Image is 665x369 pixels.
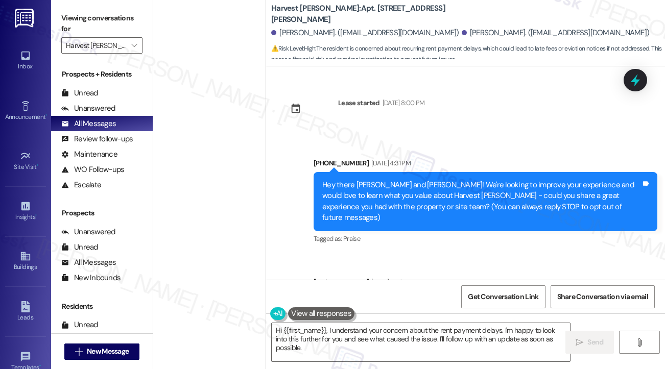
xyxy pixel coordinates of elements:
span: • [35,212,37,219]
span: Send [587,337,603,348]
a: Leads [5,298,46,326]
button: New Message [64,343,140,360]
span: Get Conversation Link [468,291,538,302]
button: Share Conversation via email [551,285,655,308]
button: Send [565,331,614,354]
span: Share Conversation via email [557,291,648,302]
span: Praise [343,234,360,243]
div: [PHONE_NUMBER] [314,158,657,172]
div: Escalate [61,180,101,190]
div: All Messages [61,118,116,129]
textarea: Hi {{first_name}}, I understand your concern about the rent payment delays. I'm happy to look int... [272,323,570,361]
span: New Message [87,346,129,357]
div: Residents [51,301,153,312]
div: [DATE] 4:40 PM [369,277,413,287]
i:  [635,338,643,347]
div: [DATE] 8:00 PM [380,97,425,108]
div: New Inbounds [61,273,121,283]
div: Tagged as: [314,231,657,246]
a: Insights • [5,198,46,225]
a: Site Visit • [5,147,46,175]
a: Inbox [5,47,46,75]
div: Unread [61,242,98,253]
strong: ⚠️ Risk Level: High [271,44,315,53]
div: [PHONE_NUMBER] [314,277,657,291]
div: [PERSON_NAME]. ([EMAIL_ADDRESS][DOMAIN_NAME]) [462,28,650,38]
div: [DATE] 4:31 PM [369,158,411,168]
div: Lease started [338,97,380,108]
button: Get Conversation Link [461,285,545,308]
a: Buildings [5,248,46,275]
div: Hey there [PERSON_NAME] and [PERSON_NAME]! We're looking to improve your experience and would lov... [322,180,641,224]
div: Unanswered [61,227,115,237]
img: ResiDesk Logo [15,9,36,28]
div: Unread [61,319,98,330]
span: • [45,112,47,119]
div: Review follow-ups [61,134,133,144]
i:  [576,338,583,347]
label: Viewing conversations for [61,10,142,37]
b: Harvest [PERSON_NAME]: Apt. [STREET_ADDRESS][PERSON_NAME] [271,3,476,25]
input: All communities [66,37,126,54]
div: Unanswered [61,103,115,114]
div: Maintenance [61,149,117,160]
div: Unread [61,88,98,99]
span: : The resident is concerned about recurring rent payment delays, which could lead to late fees or... [271,43,665,65]
span: • [37,162,38,169]
i:  [131,41,137,50]
div: All Messages [61,257,116,268]
div: Prospects [51,208,153,218]
div: WO Follow-ups [61,164,124,175]
div: Prospects + Residents [51,69,153,80]
i:  [75,348,83,356]
div: [PERSON_NAME]. ([EMAIL_ADDRESS][DOMAIN_NAME]) [271,28,459,38]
